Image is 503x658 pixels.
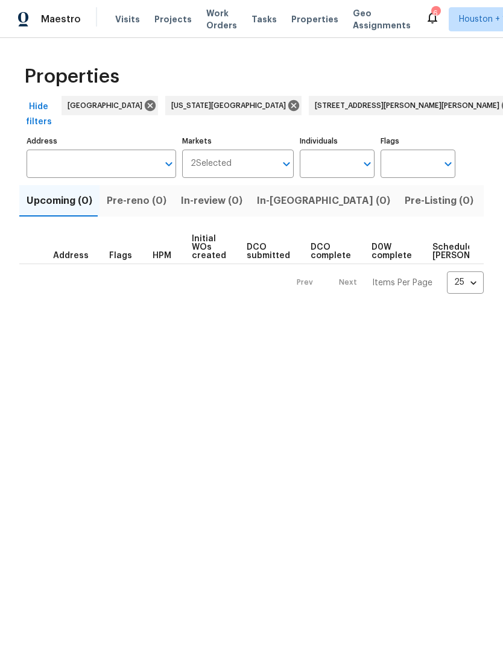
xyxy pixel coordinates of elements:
span: Upcoming (0) [27,192,92,209]
span: Properties [24,71,119,83]
span: In-[GEOGRAPHIC_DATA] (0) [257,192,390,209]
span: Projects [154,13,192,25]
div: [US_STATE][GEOGRAPHIC_DATA] [165,96,302,115]
span: Visits [115,13,140,25]
span: Tasks [251,15,277,24]
span: 2 Selected [191,159,232,169]
span: HPM [153,251,171,260]
label: Address [27,138,176,145]
button: Open [160,156,177,172]
span: Hide filters [24,100,53,129]
span: In-review (0) [181,192,242,209]
div: 6 [431,7,440,19]
label: Flags [381,138,455,145]
span: Work Orders [206,7,237,31]
button: Open [359,156,376,172]
span: Maestro [41,13,81,25]
span: DCO submitted [247,243,290,260]
span: DCO complete [311,243,351,260]
span: [US_STATE][GEOGRAPHIC_DATA] [171,100,291,112]
span: Pre-reno (0) [107,192,166,209]
span: Address [53,251,89,260]
p: Items Per Page [372,277,432,289]
label: Individuals [300,138,375,145]
label: Markets [182,138,294,145]
span: Scheduled [PERSON_NAME] [432,243,501,260]
button: Hide filters [19,96,58,133]
div: [GEOGRAPHIC_DATA] [62,96,158,115]
nav: Pagination Navigation [285,271,484,294]
button: Open [278,156,295,172]
span: Geo Assignments [353,7,411,31]
span: D0W complete [372,243,412,260]
span: [GEOGRAPHIC_DATA] [68,100,147,112]
span: Properties [291,13,338,25]
span: Flags [109,251,132,260]
div: 25 [447,267,484,298]
span: Initial WOs created [192,235,226,260]
span: Pre-Listing (0) [405,192,473,209]
button: Open [440,156,457,172]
